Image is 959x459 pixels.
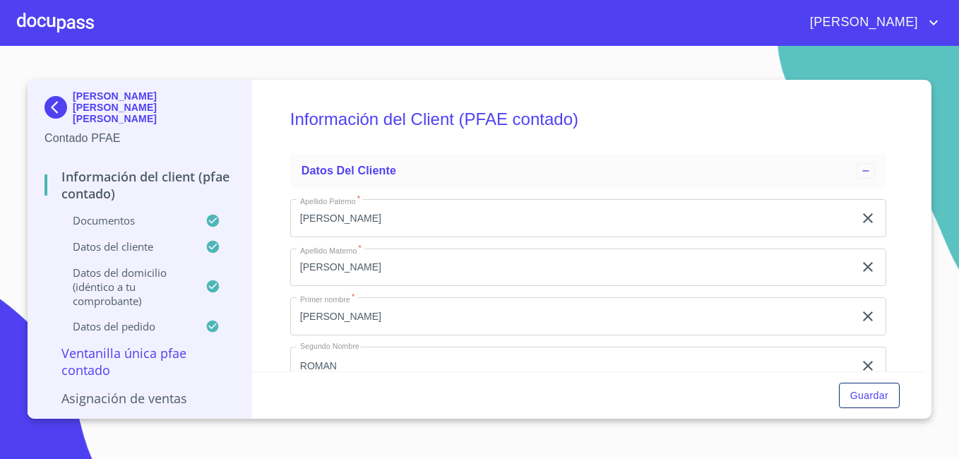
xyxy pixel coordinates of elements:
[290,90,886,148] h5: Información del Client (PFAE contado)
[290,154,886,188] div: Datos del cliente
[44,213,205,227] p: Documentos
[44,168,234,202] p: Información del Client (PFAE contado)
[44,345,234,378] p: Ventanilla única PFAE contado
[850,387,888,405] span: Guardar
[44,96,73,119] img: Docupass spot blue
[44,90,234,130] div: [PERSON_NAME] [PERSON_NAME] [PERSON_NAME]
[799,11,925,34] span: [PERSON_NAME]
[302,165,396,177] span: Datos del cliente
[44,130,234,147] p: Contado PFAE
[799,11,942,34] button: account of current user
[859,258,876,275] button: clear input
[44,239,205,254] p: Datos del cliente
[44,319,205,333] p: Datos del pedido
[859,210,876,227] button: clear input
[839,383,900,409] button: Guardar
[44,266,205,308] p: Datos del domicilio (idéntico a tu comprobante)
[73,90,234,124] p: [PERSON_NAME] [PERSON_NAME] [PERSON_NAME]
[859,357,876,374] button: clear input
[44,390,234,407] p: Asignación de Ventas
[859,308,876,325] button: clear input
